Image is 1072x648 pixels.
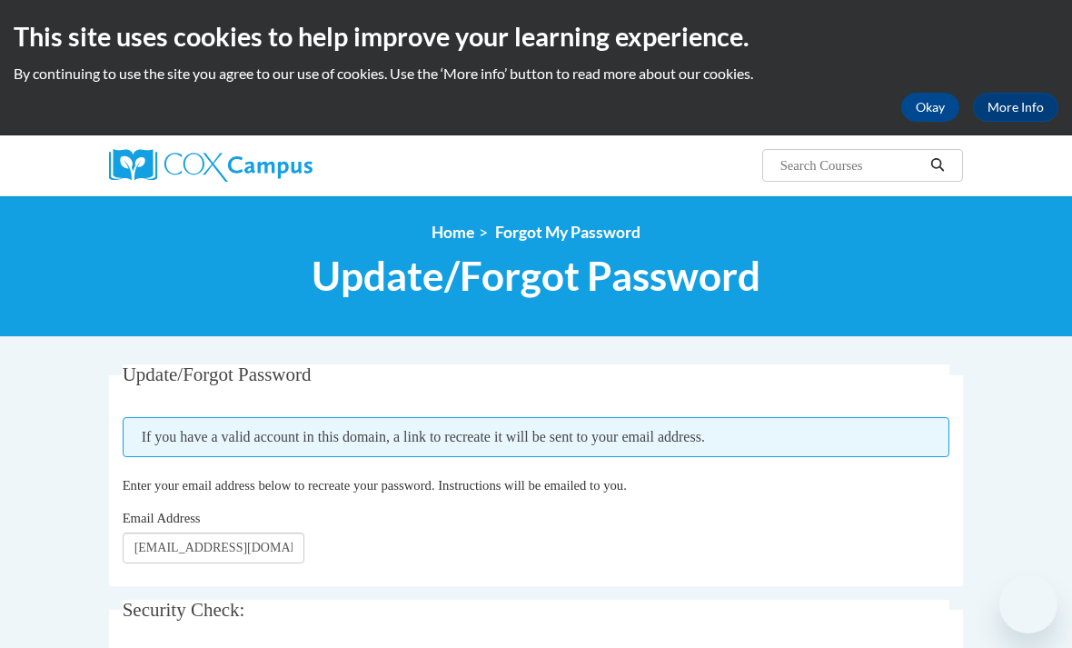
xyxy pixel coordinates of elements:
span: Update/Forgot Password [123,364,312,385]
span: Enter your email address below to recreate your password. Instructions will be emailed to you. [123,478,627,493]
a: More Info [973,93,1058,122]
button: Search [924,155,951,176]
input: Email [123,533,304,563]
span: Forgot My Password [495,223,640,242]
span: Email Address [123,511,201,525]
span: Update/Forgot Password [312,252,760,300]
span: Security Check: [123,599,245,621]
a: Cox Campus [109,149,375,182]
a: Home [432,223,474,242]
p: By continuing to use the site you agree to our use of cookies. Use the ‘More info’ button to read... [14,64,1058,84]
iframe: Button to launch messaging window [999,575,1057,633]
img: Cox Campus [109,149,313,182]
span: If you have a valid account in this domain, a link to recreate it will be sent to your email addr... [123,417,950,457]
button: Okay [901,93,959,122]
input: Search Courses [779,155,924,176]
h2: This site uses cookies to help improve your learning experience. [14,18,1058,55]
